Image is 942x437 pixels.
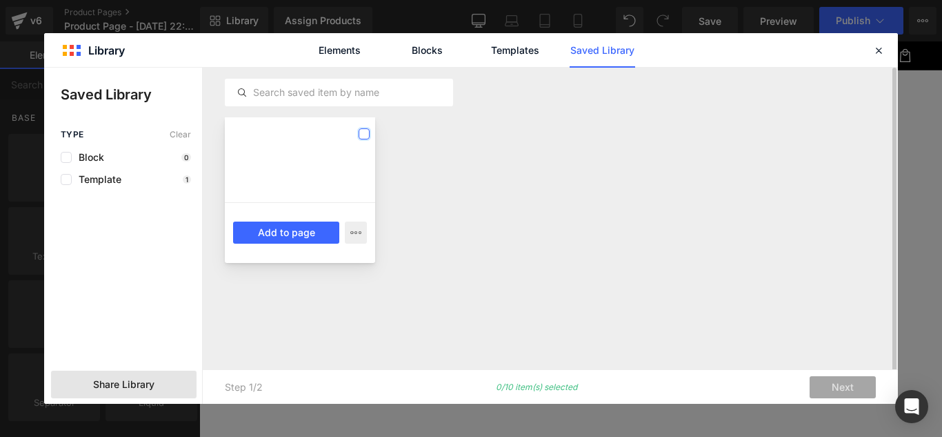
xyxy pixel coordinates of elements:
[442,161,514,190] span: Default Title
[717,1,748,31] summary: Búsqueda
[61,84,202,105] p: Saved Library
[307,33,372,68] a: Elements
[428,144,817,160] label: Title
[93,378,154,391] span: Share Library
[553,104,623,120] span: $220,000.00
[562,252,683,286] button: Add To Cart
[233,222,339,244] button: Add to page
[170,130,191,139] span: Clear
[570,33,635,68] a: Saved Library
[70,1,135,30] a: Catálogo
[895,390,928,423] div: Open Intercom Messenger
[243,71,619,88] span: and use this template to present it on live store
[243,71,341,87] span: Assign a product
[394,33,460,68] a: Blocks
[34,10,62,22] span: Inicio
[79,10,127,22] span: Catálogo
[95,320,164,389] img: Calcitrin Gold
[482,33,548,68] a: Templates
[143,10,193,22] span: Contacto
[95,74,329,308] img: Calcitrin Gold
[810,376,876,398] button: Next
[183,175,191,184] p: 1
[171,320,244,393] a: Calcitrin Gold
[95,320,168,393] a: Calcitrin Gold
[19,320,88,389] img: Calcitrin Gold
[134,1,201,30] a: Contacto
[428,201,817,217] label: Quantity
[225,381,263,393] p: Step 1/2
[26,1,70,30] a: Inicio
[583,261,662,277] span: Add To Cart
[61,130,84,139] span: Type
[181,153,191,162] p: 0
[226,84,452,101] input: Search saved item by name
[496,382,577,393] p: 0/10 item(s) selected
[171,320,240,389] img: Calcitrin Gold
[19,320,92,393] a: Calcitrin Gold
[629,103,692,123] span: $119,900.00
[72,174,121,185] span: Template
[72,152,104,163] span: Block
[298,1,532,31] span: BENDIVITAS SHOP PK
